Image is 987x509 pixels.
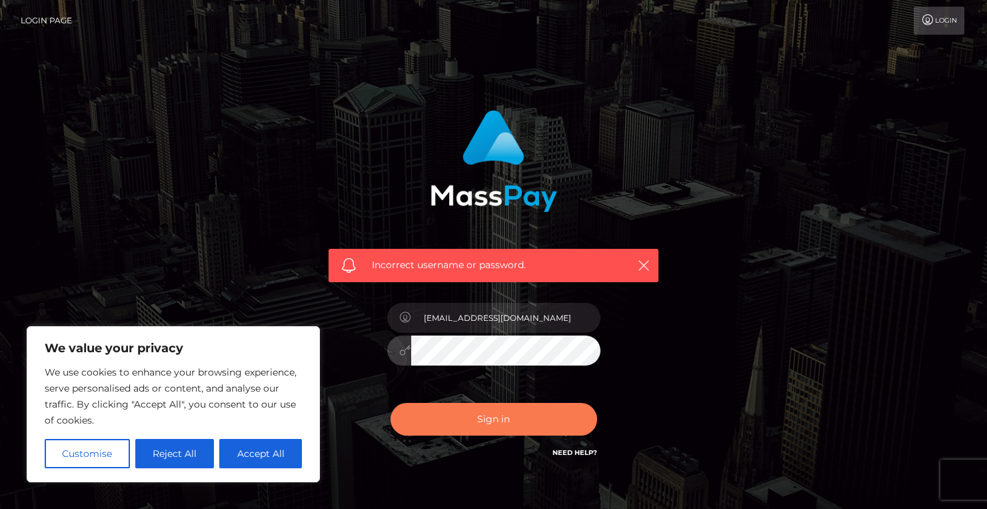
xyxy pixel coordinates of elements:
img: MassPay Login [431,110,557,212]
input: Username... [411,303,600,333]
a: Login [914,7,964,35]
a: Need Help? [552,448,597,457]
div: We value your privacy [27,326,320,482]
p: We use cookies to enhance your browsing experience, serve personalised ads or content, and analys... [45,364,302,428]
span: Incorrect username or password. [372,258,615,272]
button: Accept All [219,439,302,468]
a: Login Page [21,7,72,35]
button: Reject All [135,439,215,468]
p: We value your privacy [45,340,302,356]
button: Customise [45,439,130,468]
button: Sign in [391,403,597,436]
